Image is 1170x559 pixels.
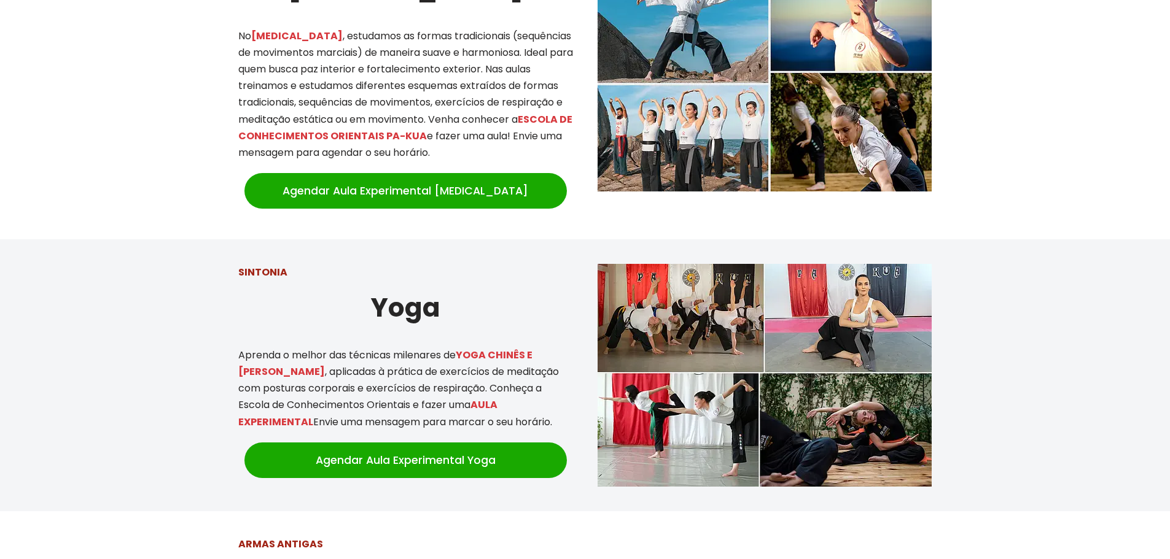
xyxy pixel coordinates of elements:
mark: YOGA CHINÊS E [PERSON_NAME] [238,348,532,379]
mark: ESCOLA DE CONHECIMENTOS ORIENTAIS PA-KUA [238,112,572,143]
a: Agendar Aula Experimental Yoga [244,442,567,478]
p: No , estudamos as formas tradicionais (sequências de movimentos marciais) de maneira suave e harm... [238,28,573,161]
mark: [MEDICAL_DATA] [251,29,343,43]
strong: Yoga [371,290,440,326]
p: Aprenda o melhor das técnicas milenares de , aplicadas à prática de exercícios de meditação com p... [238,347,573,430]
strong: SINTONIA [238,265,287,279]
a: Agendar Aula Experimental [MEDICAL_DATA] [244,173,567,209]
strong: ARMAS ANTIGAS [238,537,323,551]
mark: AULA EXPERIMENTAL [238,398,497,428]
